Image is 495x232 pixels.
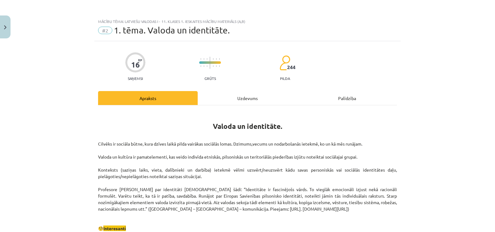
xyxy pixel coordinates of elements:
[125,76,145,81] p: Saņemsi
[216,65,217,67] img: icon-short-line-57e1e144782c952c97e751825c79c345078a6d821885a25fce030b3d8c18986b.svg
[210,57,210,69] img: icon-long-line-d9ea69661e0d244f92f715978eff75569469978d946b2353a9bb055b3ed8787d.svg
[98,27,112,34] span: #2
[198,91,297,105] div: Uzdevums
[114,25,230,35] span: 1. tēma. Valoda un identitāte.
[219,65,220,67] img: icon-short-line-57e1e144782c952c97e751825c79c345078a6d821885a25fce030b3d8c18986b.svg
[4,25,6,29] img: icon-close-lesson-0947bae3869378f0d4975bcd49f059093ad1ed9edebbc8119c70593378902aed.svg
[103,225,126,231] span: Interesanti
[280,76,290,81] p: pilda
[279,55,290,71] img: students-c634bb4e5e11cddfef0936a35e636f08e4e9abd3cc4e673bd6f9a4125e45ecb1.svg
[216,58,217,60] img: icon-short-line-57e1e144782c952c97e751825c79c345078a6d821885a25fce030b3d8c18986b.svg
[219,58,220,60] img: icon-short-line-57e1e144782c952c97e751825c79c345078a6d821885a25fce030b3d8c18986b.svg
[297,91,397,105] div: Palīdzība
[204,76,216,81] p: Grūts
[98,19,397,24] div: Mācību tēma: Latviešu valodas i - 11. klases 1. ieskaites mācību materiāls (a,b)
[213,58,213,60] img: icon-short-line-57e1e144782c952c97e751825c79c345078a6d821885a25fce030b3d8c18986b.svg
[213,65,213,67] img: icon-short-line-57e1e144782c952c97e751825c79c345078a6d821885a25fce030b3d8c18986b.svg
[98,91,198,105] div: Apraksts
[138,58,142,62] span: XP
[131,60,140,69] div: 16
[213,122,282,131] b: Valoda un identitāte.
[287,64,295,70] span: 244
